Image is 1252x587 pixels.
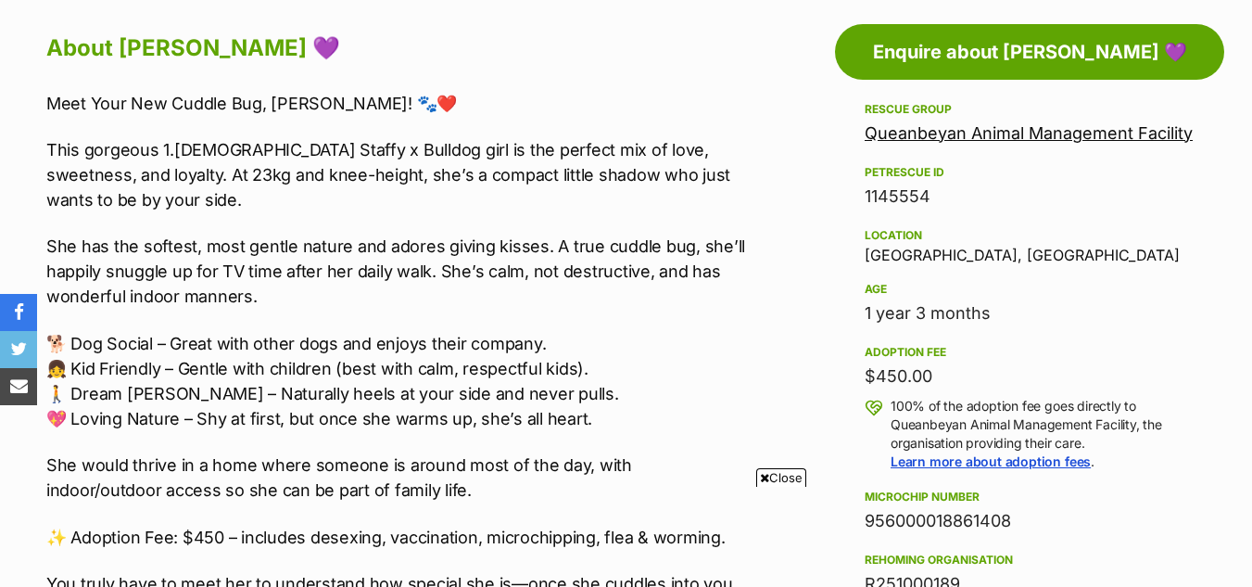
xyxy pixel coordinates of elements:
div: Adoption fee [865,345,1195,360]
p: 100% of the adoption fee goes directly to Queanbeyan Animal Management Facility, the organisation... [891,397,1195,471]
p: 🐕 Dog Social – Great with other dogs and enjoys their company. 👧 Kid Friendly – Gentle with child... [46,331,746,431]
a: Learn more about adoption fees [891,453,1091,469]
div: Rescue group [865,102,1195,117]
span: Close [756,468,806,487]
div: Age [865,282,1195,297]
p: ✨ Adoption Fee: $450 – includes desexing, vaccination, microchipping, flea & worming. [46,525,746,550]
img: https://img.kwcdn.com/product/fancy/74a55af5-c515-4241-a3ba-5d09727f5453.jpg?imageMogr2/strip/siz... [158,132,311,260]
p: She would thrive in a home where someone is around most of the day, with indoor/outdoor access so... [46,453,746,503]
div: $450.00 [865,364,1195,389]
div: 1 year 3 months [865,300,1195,326]
div: [GEOGRAPHIC_DATA], [GEOGRAPHIC_DATA] [865,224,1195,263]
a: Enquire about [PERSON_NAME] 💜 [835,24,1224,80]
p: This gorgeous 1.[DEMOGRAPHIC_DATA] Staffy x Bulldog girl is the perfect mix of love, sweetness, a... [46,137,746,212]
iframe: Advertisement [177,494,1076,578]
div: 1145554 [865,184,1195,210]
p: She has the softest, most gentle nature and adores giving kisses. A true cuddle bug, she’ll happi... [46,234,746,309]
h2: About [PERSON_NAME] 💜 [46,28,746,69]
div: Location [865,228,1195,243]
div: PetRescue ID [865,165,1195,180]
a: Queanbeyan Animal Management Facility [865,123,1193,143]
p: Meet Your New Cuddle Bug, [PERSON_NAME]! 🐾❤️ [46,91,746,116]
